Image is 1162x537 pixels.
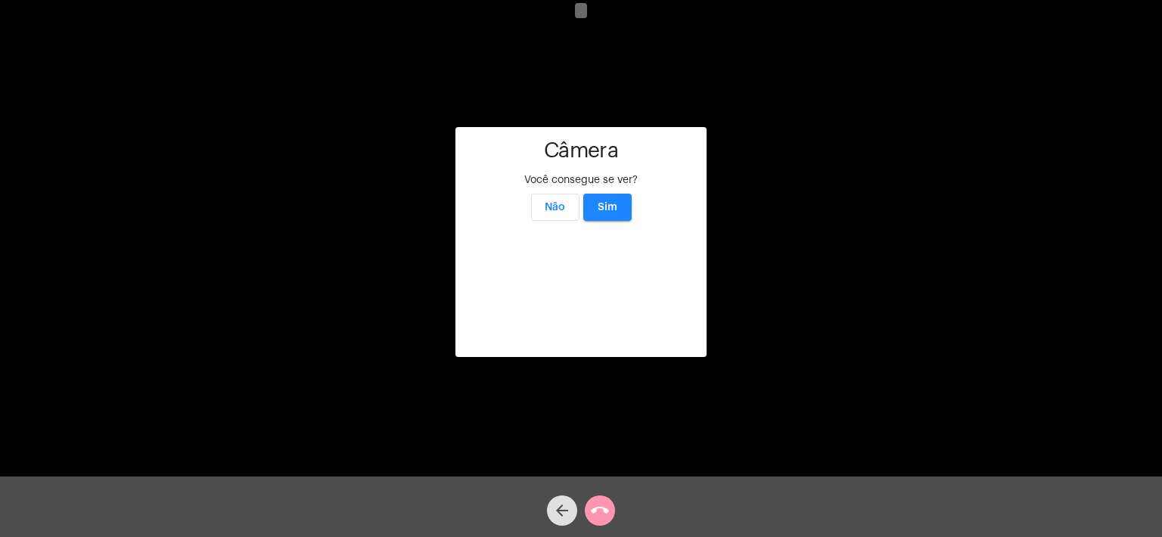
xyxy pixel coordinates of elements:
span: Não [545,202,565,213]
button: Sim [583,194,632,221]
span: Sim [598,202,617,213]
mat-icon: call_end [591,501,609,520]
span: Você consegue se ver? [524,175,638,185]
button: Não [531,194,579,221]
h1: Câmera [468,139,694,163]
mat-icon: arrow_back [553,501,571,520]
